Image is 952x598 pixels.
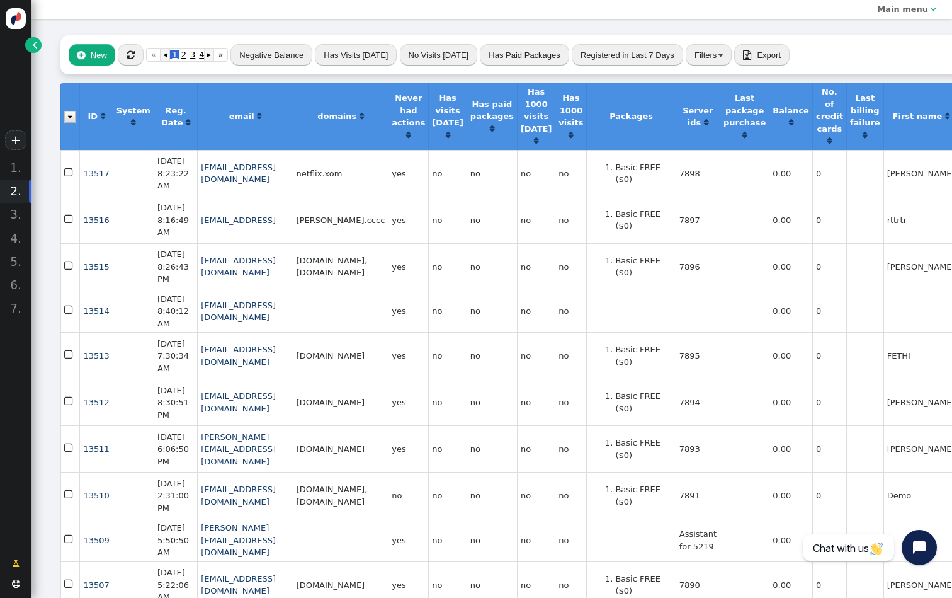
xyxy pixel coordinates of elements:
[83,306,109,316] a: 13514
[467,519,517,561] td: no
[293,425,388,472] td: [DOMAIN_NAME]
[769,150,812,197] td: 0.00
[769,425,812,472] td: 0.00
[534,136,538,146] a: 
[170,50,179,59] span: 1
[931,5,936,13] span: 
[789,118,793,127] a: 
[360,112,364,121] a: 
[64,487,75,503] span: 
[428,519,466,561] td: no
[428,472,466,519] td: no
[146,48,161,62] a: «
[615,255,672,279] li: Basic FREE ($0)
[83,262,109,272] a: 13515
[704,118,708,127] a: 
[406,130,411,140] a: 
[293,150,388,197] td: netflix.xom
[360,112,364,120] span: Click to sort
[12,580,20,588] span: 
[64,532,75,548] span: 
[201,432,276,466] a: [PERSON_NAME][EMAIL_ADDRESS][DOMAIN_NAME]
[317,112,356,121] b: domains
[201,523,276,557] a: [PERSON_NAME][EMAIL_ADDRESS][DOMAIN_NAME]
[742,131,747,139] span: Click to sort
[197,50,206,59] span: 4
[467,425,517,472] td: no
[446,130,450,140] a: 
[615,161,672,186] li: Basic FREE ($0)
[555,243,586,290] td: no
[555,332,586,379] td: no
[101,112,105,120] span: Click to sort
[769,379,812,425] td: 0.00
[555,197,586,243] td: no
[12,558,20,570] span: 
[718,54,723,57] img: trigger_black.png
[201,216,276,225] a: [EMAIL_ADDRESS]
[850,93,880,127] b: Last billing failure
[388,197,428,243] td: yes
[517,425,555,472] td: no
[467,332,517,379] td: no
[555,150,586,197] td: no
[388,332,428,379] td: yes
[517,197,555,243] td: no
[676,379,720,425] td: 7894
[609,112,653,121] b: Packages
[388,150,428,197] td: yes
[33,38,37,51] span: 
[517,519,555,561] td: no
[201,301,276,323] a: [EMAIL_ADDRESS][DOMAIN_NAME]
[812,243,846,290] td: 0
[615,390,672,415] li: Basic FREE ($0)
[769,472,812,519] td: 0.00
[769,243,812,290] td: 0.00
[213,48,228,62] a: »
[293,243,388,290] td: [DOMAIN_NAME], [DOMAIN_NAME]
[157,523,189,557] span: [DATE] 5:50:50 AM
[686,44,732,66] button: Filters
[64,394,75,410] span: 
[161,48,170,62] a: ◂
[812,197,846,243] td: 0
[157,156,189,190] span: [DATE] 8:23:22 AM
[64,302,75,318] span: 
[789,118,793,127] span: Click to sort
[615,437,672,461] li: Basic FREE ($0)
[555,379,586,425] td: no
[293,379,388,425] td: [DOMAIN_NAME]
[877,4,928,14] b: Main menu
[4,553,28,575] a: 
[101,112,105,121] a: 
[676,425,720,472] td: 7893
[179,50,188,59] span: 2
[723,93,766,127] b: Last package purchase
[490,124,494,134] a: 
[428,290,466,333] td: no
[83,444,109,454] span: 13511
[186,118,190,127] span: Click to sort
[812,379,846,425] td: 0
[157,386,189,420] span: [DATE] 8:30:51 PM
[558,93,583,127] b: Has 1000 visits
[83,169,109,178] a: 13517
[315,44,397,66] button: Has Visits [DATE]
[64,111,76,123] img: icon_dropdown_trigger.png
[812,290,846,333] td: 0
[521,87,552,134] b: Has 1000 visits [DATE]
[704,118,708,127] span: Click to sort
[201,163,276,185] a: [EMAIL_ADDRESS][DOMAIN_NAME]
[157,339,189,373] span: [DATE] 7:30:34 AM
[428,197,466,243] td: no
[683,106,713,128] b: Server ids
[388,472,428,519] td: no
[490,125,494,133] span: Click to sort
[388,290,428,333] td: yes
[64,165,75,181] span: 
[25,37,41,53] a: 
[83,398,109,407] span: 13512
[569,130,573,140] a: 
[161,106,186,128] b: Reg. Date
[467,197,517,243] td: no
